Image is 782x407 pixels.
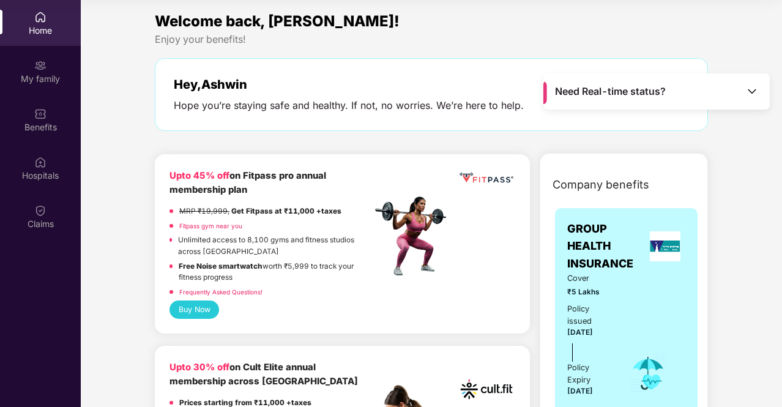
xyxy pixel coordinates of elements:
[179,222,242,230] a: Fitpass gym near you
[34,156,47,168] img: svg+xml;base64,PHN2ZyBpZD0iSG9zcGl0YWxzIiB4bWxucz0iaHR0cDovL3d3dy53My5vcmcvMjAwMC9zdmciIHdpZHRoPS...
[567,286,612,298] span: ₹5 Lakhs
[553,176,649,193] span: Company benefits
[179,207,229,215] del: MRP ₹19,999,
[628,353,668,394] img: icon
[746,85,758,97] img: Toggle Icon
[458,169,515,187] img: fppp.png
[155,12,400,30] span: Welcome back, [PERSON_NAME]!
[567,220,645,272] span: GROUP HEALTH INSURANCE
[34,59,47,72] img: svg+xml;base64,PHN2ZyB3aWR0aD0iMjAiIGhlaWdodD0iMjAiIHZpZXdCb3g9IjAgMCAyMCAyMCIgZmlsbD0ibm9uZSIgeG...
[169,170,229,181] b: Upto 45% off
[555,85,666,98] span: Need Real-time status?
[179,398,311,407] strong: Prices starting from ₹11,000 +taxes
[650,231,680,261] img: insurerLogo
[567,362,612,386] div: Policy Expiry
[567,303,612,327] div: Policy issued
[34,11,47,23] img: svg+xml;base64,PHN2ZyBpZD0iSG9tZSIgeG1sbnM9Imh0dHA6Ly93d3cudzMub3JnLzIwMDAvc3ZnIiB3aWR0aD0iMjAiIG...
[174,99,524,112] div: Hope you’re staying safe and healthy. If not, no worries. We’re here to help.
[567,328,593,337] span: [DATE]
[371,193,457,279] img: fpp.png
[179,262,263,271] strong: Free Noise smartwatch
[34,204,47,217] img: svg+xml;base64,PHN2ZyBpZD0iQ2xhaW0iIHhtbG5zPSJodHRwOi8vd3d3LnczLm9yZy8yMDAwL3N2ZyIgd2lkdGg9IjIwIi...
[567,387,593,395] span: [DATE]
[179,288,263,296] a: Frequently Asked Questions!
[34,108,47,120] img: svg+xml;base64,PHN2ZyBpZD0iQmVuZWZpdHMiIHhtbG5zPSJodHRwOi8vd3d3LnczLm9yZy8yMDAwL3N2ZyIgd2lkdGg9Ij...
[567,272,612,285] span: Cover
[231,207,341,215] strong: Get Fitpass at ₹11,000 +taxes
[178,234,371,257] p: Unlimited access to 8,100 gyms and fitness studios across [GEOGRAPHIC_DATA]
[169,301,219,318] button: Buy Now
[179,261,371,283] p: worth ₹5,999 to track your fitness progress
[169,362,358,387] b: on Cult Elite annual membership across [GEOGRAPHIC_DATA]
[155,33,708,46] div: Enjoy your benefits!
[174,77,524,92] div: Hey, Ashwin
[169,170,326,195] b: on Fitpass pro annual membership plan
[169,362,229,373] b: Upto 30% off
